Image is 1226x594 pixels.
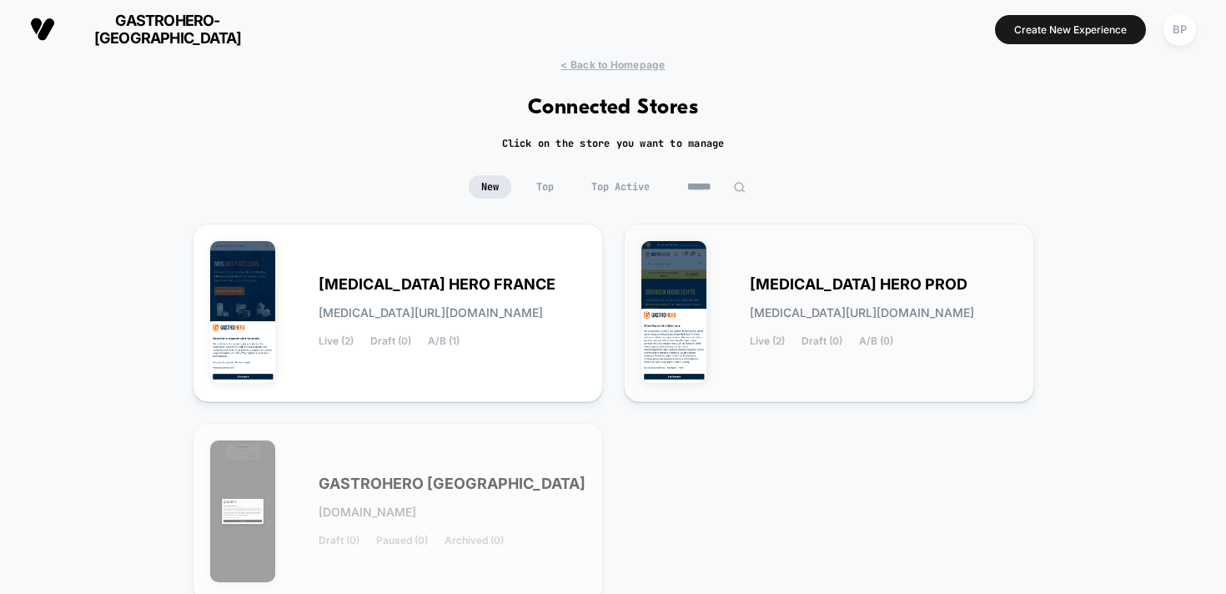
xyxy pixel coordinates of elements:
[376,535,428,546] span: Paused (0)
[502,137,725,150] h2: Click on the store you want to manage
[750,279,967,290] span: [MEDICAL_DATA] HERO PROD
[469,175,511,199] span: New
[641,241,707,383] img: GASTRO_HERO_PROD
[370,335,411,347] span: Draft (0)
[319,279,555,290] span: [MEDICAL_DATA] HERO FRANCE
[445,535,504,546] span: Archived (0)
[524,175,566,199] span: Top
[319,506,416,518] span: [DOMAIN_NAME]
[801,335,842,347] span: Draft (0)
[579,175,662,199] span: Top Active
[528,96,699,120] h1: Connected Stores
[319,335,354,347] span: Live (2)
[733,181,746,194] img: edit
[319,307,543,319] span: [MEDICAL_DATA][URL][DOMAIN_NAME]
[25,11,273,48] button: gastrohero-[GEOGRAPHIC_DATA]
[750,307,974,319] span: [MEDICAL_DATA][URL][DOMAIN_NAME]
[68,12,268,47] span: gastrohero-[GEOGRAPHIC_DATA]
[1163,13,1196,46] div: BP
[428,335,460,347] span: A/B (1)
[859,335,893,347] span: A/B (0)
[30,17,55,42] img: Visually logo
[319,478,585,490] span: GASTROHERO [GEOGRAPHIC_DATA]
[210,241,276,383] img: GASTRO_HERO_FRANCE
[995,15,1146,44] button: Create New Experience
[210,440,276,582] img: GASTROHERO_GERMANY
[560,58,665,71] span: < Back to Homepage
[750,335,785,347] span: Live (2)
[319,535,359,546] span: Draft (0)
[1158,13,1201,47] button: BP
